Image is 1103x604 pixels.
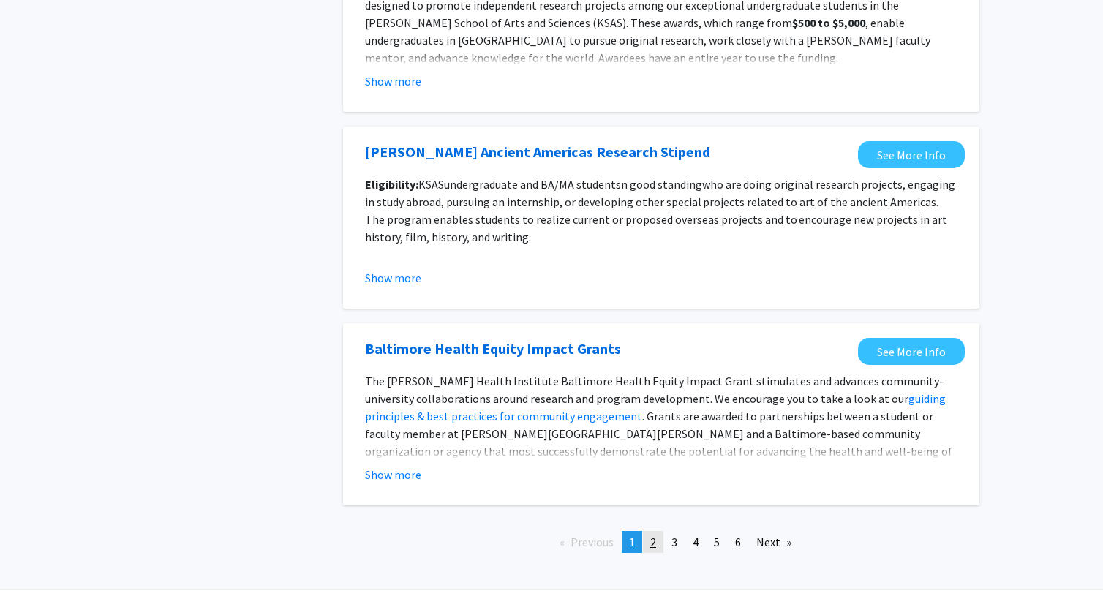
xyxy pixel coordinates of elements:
[749,531,799,553] a: Next page
[365,338,621,360] a: Opens in a new tab
[365,175,957,246] p: KSAS n good standing
[343,531,979,553] ul: Pagination
[11,538,62,593] iframe: Chat
[792,15,865,30] strong: $500 to $5,000
[365,72,421,90] button: Show more
[571,535,614,549] span: Previous
[365,409,952,476] span: . Grants are awarded to partnerships between a student or faculty member at [PERSON_NAME][GEOGRAP...
[693,535,699,549] span: 4
[365,141,710,163] a: Opens in a new tab
[714,535,720,549] span: 5
[365,466,421,483] button: Show more
[365,269,421,287] button: Show more
[629,535,635,549] span: 1
[735,535,741,549] span: 6
[365,177,418,192] strong: Eligibility:
[365,374,945,406] span: The [PERSON_NAME] Health Institute Baltimore Health Equity Impact Grant stimulates and advances c...
[444,177,621,192] span: undergraduate and BA/MA students
[858,338,965,365] a: Opens in a new tab
[650,535,656,549] span: 2
[671,535,677,549] span: 3
[858,141,965,168] a: Opens in a new tab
